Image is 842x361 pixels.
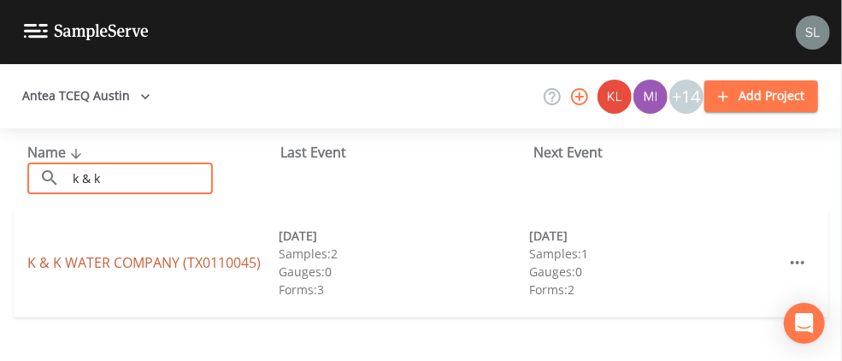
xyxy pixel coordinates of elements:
div: Forms: 3 [279,281,530,299]
div: Last Event [280,142,533,163]
img: a1ea4ff7c53760f38bef77ef7c6649bf [633,80,668,114]
span: Name [27,143,86,162]
input: Search Projects [67,163,213,194]
button: Add Project [704,80,818,112]
div: Kler Teran [597,80,633,114]
img: 9c4450d90d3b8045b2e5fa62e4f92659 [598,80,632,114]
img: logo [24,24,149,40]
div: Miriaha Caddie [633,80,668,114]
div: Samples: 1 [529,245,780,263]
div: Gauges: 0 [279,263,530,281]
div: [DATE] [279,227,530,245]
a: K & K WATER COMPANY (TX0110045) [27,253,261,272]
button: Antea TCEQ Austin [15,80,157,112]
div: Open Intercom Messenger [784,303,825,344]
div: [DATE] [529,227,780,245]
div: +14 [669,80,704,114]
div: Gauges: 0 [529,263,780,281]
div: Forms: 2 [529,281,780,299]
div: Next Event [534,142,787,163]
div: Samples: 2 [279,245,530,263]
img: 0d5b2d5fd6ef1337b72e1b2735c28582 [796,15,830,50]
